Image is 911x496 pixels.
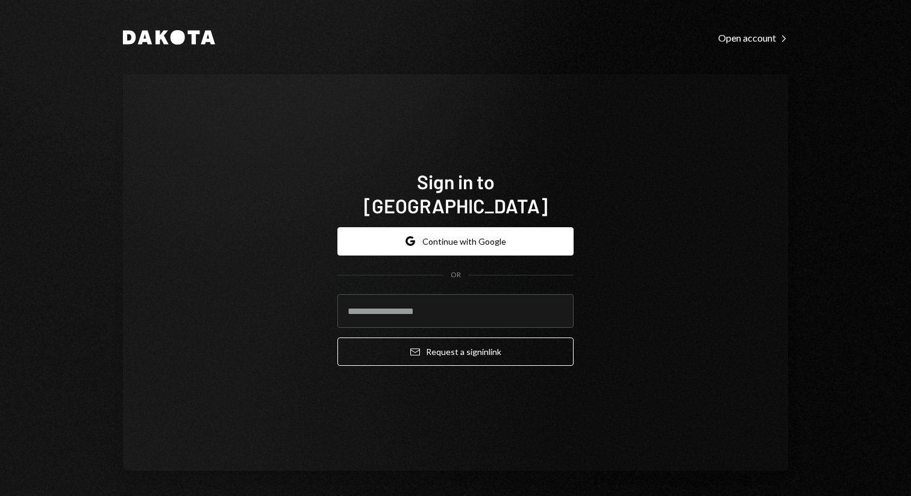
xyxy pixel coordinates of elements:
button: Request a signinlink [337,337,574,366]
button: Continue with Google [337,227,574,256]
a: Open account [718,31,788,44]
h1: Sign in to [GEOGRAPHIC_DATA] [337,169,574,218]
div: OR [451,270,461,280]
div: Open account [718,32,788,44]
